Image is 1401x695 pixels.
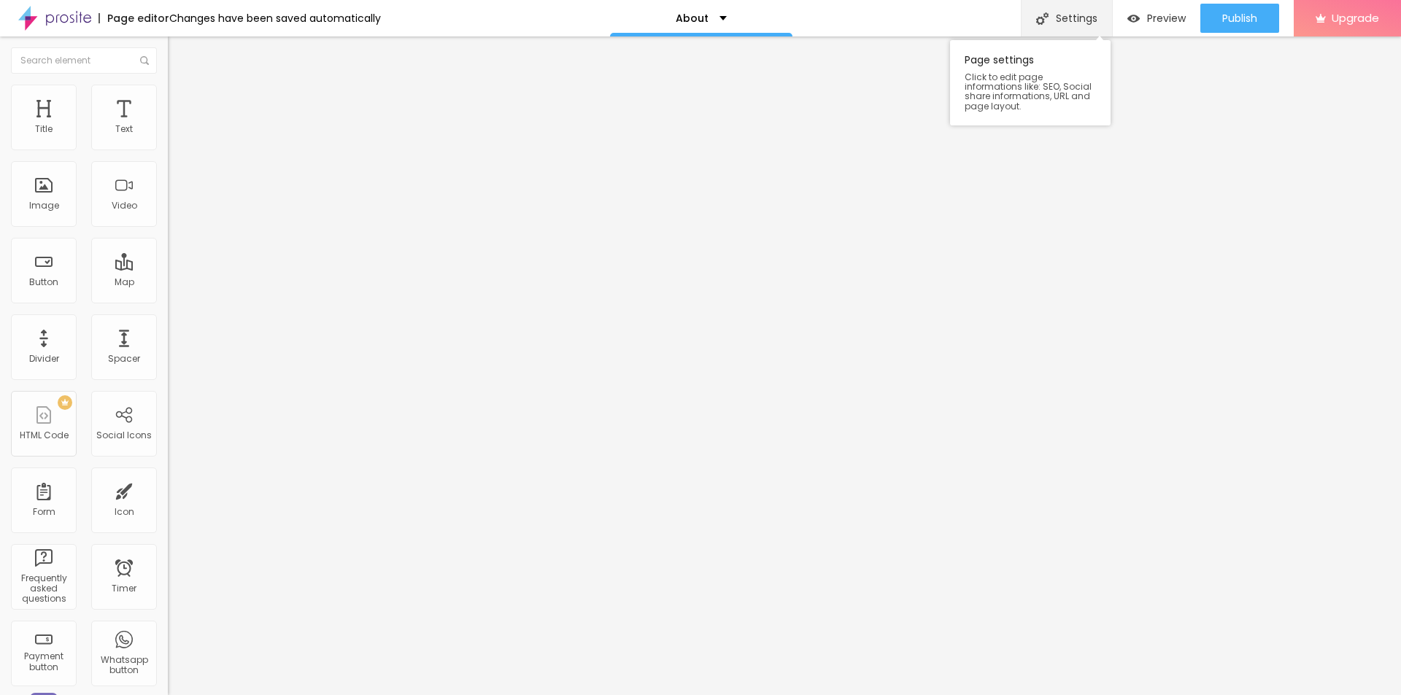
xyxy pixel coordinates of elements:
img: Icone [140,56,149,65]
div: Spacer [108,354,140,364]
img: Icone [1036,12,1049,25]
div: Text [115,124,133,134]
span: Upgrade [1332,12,1379,24]
div: Page settings [950,40,1111,125]
div: Divider [29,354,59,364]
span: Click to edit page informations like: SEO, Social share informations, URL and page layout. [965,72,1096,111]
div: Changes have been saved automatically [169,13,381,23]
input: Search element [11,47,157,74]
p: About [676,13,709,23]
span: Preview [1147,12,1186,24]
button: Preview [1113,4,1200,33]
iframe: Editor [168,36,1401,695]
div: Whatsapp button [95,655,153,676]
div: Frequently asked questions [15,573,72,605]
div: HTML Code [20,430,69,440]
div: Timer [112,583,136,594]
button: Publish [1200,4,1279,33]
div: Image [29,201,59,211]
div: Payment button [15,651,72,672]
span: Publish [1222,12,1257,24]
img: view-1.svg [1127,12,1140,25]
div: Page editor [99,13,169,23]
div: Map [115,277,134,287]
div: Social Icons [96,430,152,440]
div: Video [112,201,137,211]
div: Title [35,124,53,134]
div: Form [33,507,55,517]
div: Icon [115,507,134,517]
div: Button [29,277,58,287]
